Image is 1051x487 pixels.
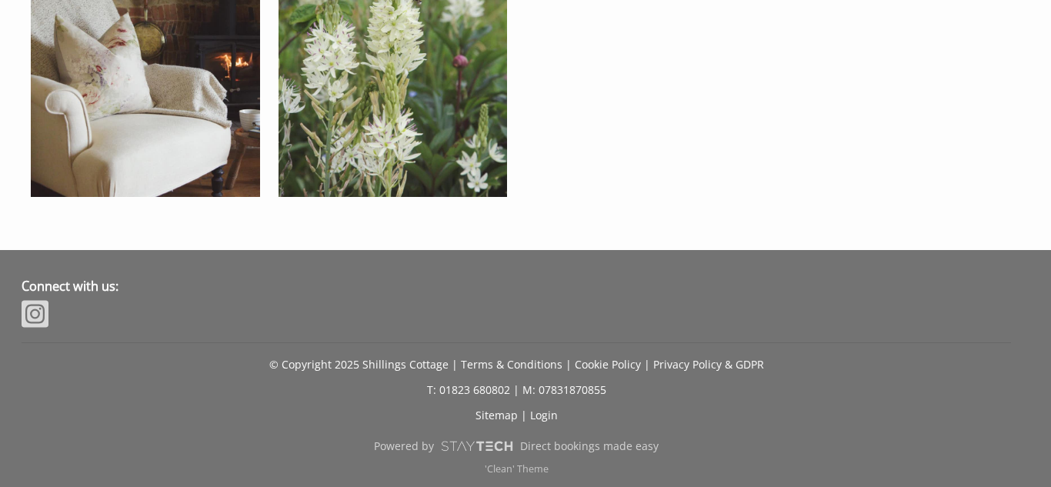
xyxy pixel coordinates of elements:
[22,462,1011,475] p: 'Clean' Theme
[521,408,527,422] span: |
[427,382,510,397] a: T: 01823 680802
[530,408,558,422] a: Login
[522,382,606,397] a: M: 07831870855
[452,357,458,372] span: |
[22,433,1011,459] a: Powered byDirect bookings made easy
[653,357,764,372] a: Privacy Policy & GDPR
[461,357,562,372] a: Terms & Conditions
[575,357,641,372] a: Cookie Policy
[22,278,694,295] h3: Connect with us:
[269,357,449,372] a: © Copyright 2025 Shillings Cottage
[22,299,48,329] img: Instagram
[644,357,650,372] span: |
[566,357,572,372] span: |
[475,408,518,422] a: Sitemap
[440,437,514,455] img: scrumpy.png
[513,382,519,397] span: |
